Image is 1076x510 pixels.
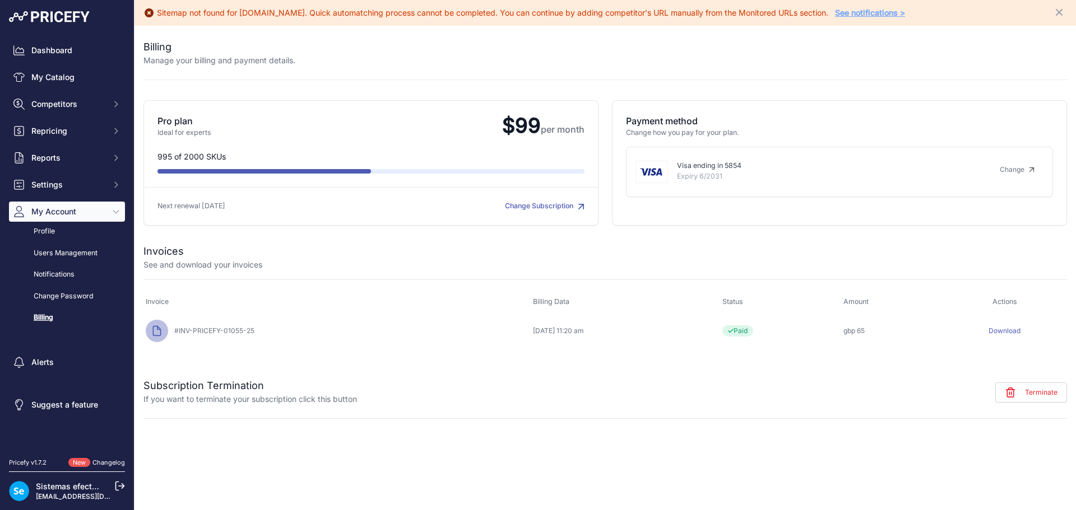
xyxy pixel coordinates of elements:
[9,148,125,168] button: Reports
[9,40,125,60] a: Dashboard
[31,99,105,110] span: Competitors
[92,458,125,466] a: Changelog
[68,458,90,467] span: New
[143,378,357,394] h2: Subscription Termination
[146,297,169,306] span: Invoice
[157,201,371,212] p: Next renewal [DATE]
[36,481,111,491] a: Sistemas efectoLED
[677,171,982,182] p: Expiry 6/2031
[31,179,105,190] span: Settings
[533,326,718,335] div: [DATE] 11:20 am
[36,492,153,500] a: [EMAIL_ADDRESS][DOMAIN_NAME]
[143,39,295,55] h2: Billing
[157,151,585,162] p: 995 of 2000 SKUs
[143,55,295,66] p: Manage your billing and payment details.
[992,297,1017,306] span: Actions
[9,222,125,241] a: Profile
[157,7,828,18] div: Sitemap not found for [DOMAIN_NAME]. Quick automatching process cannot be completed. You can cont...
[843,326,940,335] div: gbp 65
[31,152,105,163] span: Reports
[533,297,569,306] span: Billing Data
[989,326,1021,335] a: Download
[9,40,125,445] nav: Sidebar
[157,128,493,138] p: Ideal for experts
[1025,388,1058,397] span: Terminate
[677,161,982,171] p: Visa ending in 5854
[9,67,125,87] a: My Catalog
[9,395,125,415] a: Suggest a feature
[31,125,105,137] span: Repricing
[626,114,1053,128] p: Payment method
[843,297,869,306] span: Amount
[31,206,105,217] span: My Account
[9,244,125,263] a: Users Management
[143,244,184,259] h2: Invoices
[143,394,357,405] p: If you want to terminate your subscription click this button
[722,325,753,336] span: Paid
[722,297,743,306] span: Status
[9,458,47,467] div: Pricefy v1.7.2
[1054,4,1067,18] button: Close
[9,175,125,195] button: Settings
[9,308,125,327] a: Billing
[9,287,125,306] a: Change Password
[9,265,125,284] a: Notifications
[170,326,254,335] span: #INV-PRICEFY-01055-25
[493,113,585,138] span: $99
[9,352,125,372] a: Alerts
[995,382,1067,403] button: Terminate
[991,161,1043,179] a: Change
[505,202,585,210] a: Change Subscription
[9,94,125,114] button: Competitors
[157,114,493,128] p: Pro plan
[9,121,125,141] button: Repricing
[9,202,125,222] button: My Account
[835,8,905,17] a: See notifications >
[541,124,585,135] span: per month
[143,259,262,270] p: See and download your invoices
[626,128,1053,138] p: Change how you pay for your plan.
[9,11,90,22] img: Pricefy Logo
